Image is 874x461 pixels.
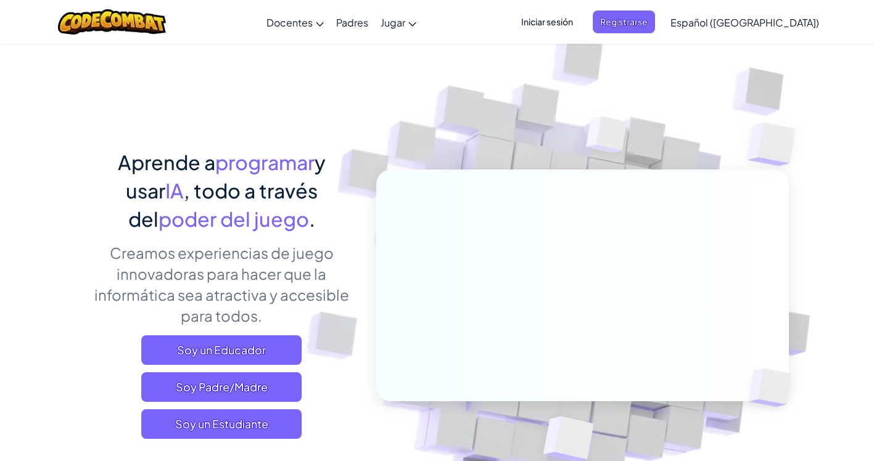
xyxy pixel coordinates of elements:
a: Español ([GEOGRAPHIC_DATA]) [664,6,825,39]
span: programar [215,150,315,174]
a: Padres [330,6,374,39]
a: Soy un Educador [141,335,302,365]
button: Soy un Estudiante [141,409,302,439]
img: Overlap cubes [563,92,651,184]
span: poder del juego [159,206,309,231]
span: Docentes [266,16,313,29]
img: CodeCombat logo [58,9,166,35]
a: Docentes [260,6,330,39]
span: , todo a través del [128,178,318,231]
button: Registrarse [593,10,655,33]
p: Creamos experiencias de juego innovadoras para hacer que la informática sea atractiva y accesible... [86,242,358,326]
img: Overlap cubes [728,343,820,433]
button: Iniciar sesión [514,10,580,33]
span: Español ([GEOGRAPHIC_DATA]) [670,16,819,29]
a: Jugar [374,6,423,39]
span: IA [165,178,184,203]
span: Aprende a [118,150,215,174]
a: Soy Padre/Madre [141,372,302,402]
img: Overlap cubes [723,92,830,197]
span: Jugar [381,16,405,29]
span: . [309,206,315,231]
